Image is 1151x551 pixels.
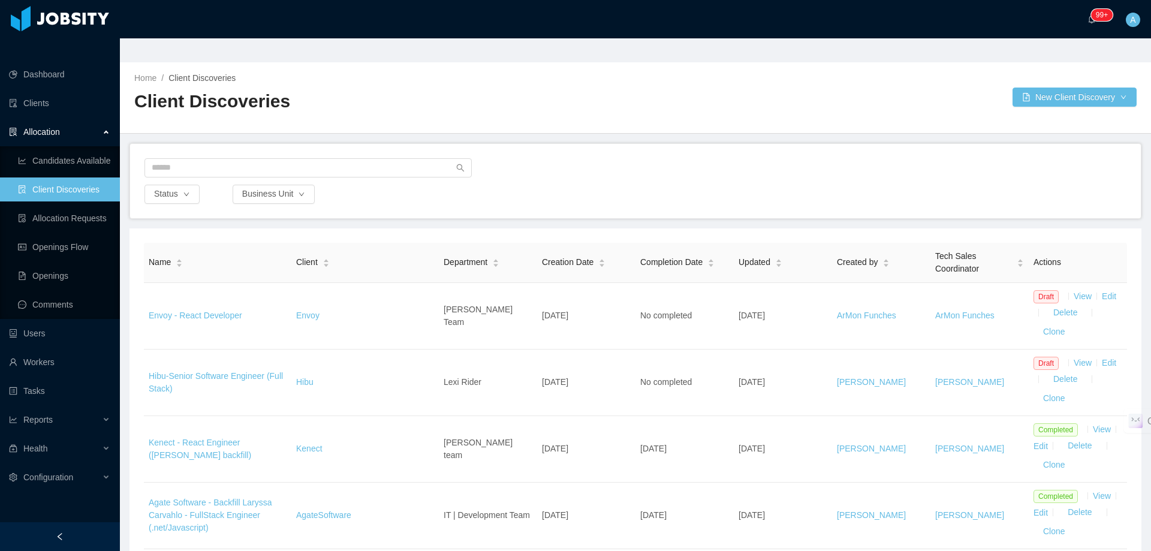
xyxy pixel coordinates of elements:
a: ArMon Funches [935,311,995,320]
button: icon: file-addNew Client Discoverydown [1013,88,1137,107]
span: Department [444,256,487,269]
button: Delete [1058,436,1101,456]
a: View [1093,491,1111,501]
button: Clone [1034,323,1075,342]
span: Completion Date [640,256,703,269]
span: A [1130,13,1135,27]
a: Hibu-Senior Software Engineer (Full Stack) [149,371,283,393]
span: Configuration [23,472,73,482]
a: [PERSON_NAME] [935,444,1004,453]
a: [PERSON_NAME] [837,510,906,520]
a: [PERSON_NAME] [837,377,906,387]
a: [PERSON_NAME] [935,377,1004,387]
a: icon: profileTasks [9,379,110,403]
a: icon: file-doneAllocation Requests [18,206,110,230]
a: Envoy - React Developer [149,311,242,320]
td: [DATE] [537,416,635,483]
a: icon: userWorkers [9,350,110,374]
span: Created by [837,256,878,269]
span: Draft [1034,357,1059,370]
span: Health [23,444,47,453]
span: Completed [1034,423,1078,436]
a: Envoy [296,311,320,320]
a: Agate Software - Backfill Laryssa Carvahlo - FullStack Engineer (.net/Javascript) [149,498,272,532]
i: icon: caret-up [493,258,499,261]
i: icon: caret-down [493,262,499,266]
i: icon: caret-up [323,258,329,261]
a: icon: messageComments [18,293,110,317]
td: [DATE] [734,483,832,549]
span: / [161,73,164,83]
a: Hibu [296,377,314,387]
i: icon: caret-down [599,262,605,266]
span: Tech Sales Coordinator [935,250,1012,275]
div: Sort [1017,257,1024,266]
a: View [1074,358,1092,368]
span: Actions [1034,257,1061,267]
div: Sort [598,257,605,266]
a: icon: pie-chartDashboard [9,62,110,86]
td: [DATE] [734,416,832,483]
a: Kenect [296,444,323,453]
td: [PERSON_NAME] team [439,416,537,483]
a: Edit [1034,441,1048,450]
span: Creation Date [542,256,593,269]
div: Sort [176,257,183,266]
i: icon: caret-up [883,258,890,261]
a: icon: line-chartCandidates Available [18,149,110,173]
a: View [1093,424,1111,434]
a: icon: file-textOpenings [18,264,110,288]
i: icon: caret-up [708,258,715,261]
span: Client [296,256,318,269]
a: Edit [1034,507,1048,517]
button: Clone [1034,522,1075,541]
button: Statusicon: down [144,185,200,204]
span: Completed [1034,490,1078,503]
button: Delete [1044,303,1087,323]
i: icon: caret-down [708,262,715,266]
td: No completed [635,350,734,416]
a: icon: idcardOpenings Flow [18,235,110,259]
a: ArMon Funches [837,311,896,320]
span: Client Discoveries [168,73,236,83]
i: icon: setting [9,473,17,481]
div: Sort [882,257,890,266]
td: IT | Development Team [439,483,537,549]
td: No completed [635,283,734,350]
i: icon: solution [9,128,17,136]
button: Business Uniticon: down [233,185,315,204]
div: Sort [492,257,499,266]
td: [PERSON_NAME] Team [439,283,537,350]
td: [DATE] [537,483,635,549]
button: Clone [1034,389,1075,408]
i: icon: caret-down [1017,262,1024,266]
div: Sort [323,257,330,266]
i: icon: caret-up [775,258,782,261]
h2: Client Discoveries [134,89,635,114]
a: Edit [1102,358,1116,368]
a: [PERSON_NAME] [935,510,1004,520]
span: Draft [1034,290,1059,303]
td: [DATE] [734,283,832,350]
i: icon: left [56,532,64,541]
a: icon: robotUsers [9,321,110,345]
a: icon: file-searchClient Discoveries [18,177,110,201]
span: Reports [23,415,53,424]
a: AgateSoftware [296,510,351,520]
a: Home [134,73,156,83]
i: icon: caret-up [1017,258,1024,261]
a: Edit [1102,291,1116,301]
button: Clone [1034,456,1075,475]
td: Lexi Rider [439,350,537,416]
a: icon: auditClients [9,91,110,115]
a: View [1074,291,1092,301]
div: Sort [775,257,782,266]
i: icon: medicine-box [9,444,17,453]
td: [DATE] [537,350,635,416]
i: icon: caret-down [883,262,890,266]
td: [DATE] [635,416,734,483]
i: icon: caret-down [176,262,183,266]
button: Delete [1044,370,1087,389]
button: Delete [1058,503,1101,522]
span: Updated [739,256,770,269]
